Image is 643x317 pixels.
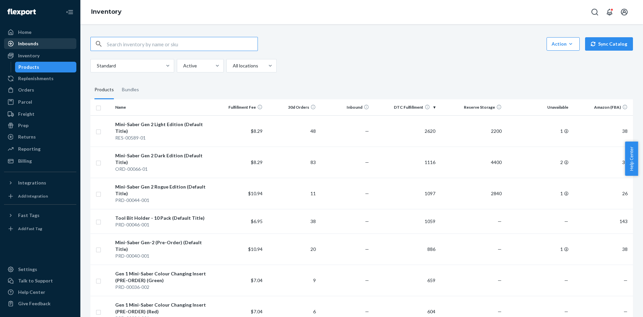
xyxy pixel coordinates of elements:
span: $8.29 [251,128,263,134]
td: 38 [265,209,318,233]
td: 31 [571,147,633,178]
div: Mini-Saber Gen 2 Light Edition (Default Title) [115,121,210,135]
div: Orders [18,87,34,93]
span: — [564,277,568,283]
img: Flexport logo [7,9,36,15]
div: Prep [18,122,28,129]
td: 1 [504,233,571,265]
button: Sync Catalog [585,37,633,51]
a: Help Center [4,287,76,298]
span: — [498,218,502,224]
input: Search inventory by name or sku [107,37,258,51]
a: Prep [4,120,76,131]
td: 886 [372,233,438,265]
span: — [564,309,568,314]
div: Help Center [18,289,45,296]
div: Gen 1 Mini-Saber Colour Changing Insert (PRE-ORDER) (Red) [115,302,210,315]
td: 2620 [372,115,438,147]
td: 2840 [438,178,504,209]
div: Inventory [18,52,40,59]
div: PRD-00044-001 [115,197,210,204]
a: Returns [4,131,76,142]
span: — [365,277,369,283]
ol: breadcrumbs [86,2,127,22]
a: Freight [4,109,76,119]
div: Home [18,29,31,36]
div: Mini-Saber Gen 2 Dark Edition (Default Title) [115,152,210,166]
button: Open Search Box [588,5,601,19]
a: Billing [4,156,76,166]
span: — [365,159,369,165]
span: $10.94 [248,246,263,252]
span: — [365,191,369,196]
a: Add Fast Tag [4,223,76,234]
a: Add Integration [4,191,76,202]
td: 26 [571,178,633,209]
span: — [624,309,628,314]
div: Mini-Saber Gen-2 (Pre-Order) (Default Title) [115,239,210,253]
div: Talk to Support [18,277,53,284]
span: $7.04 [251,277,263,283]
button: Action [547,37,580,51]
div: PRD-00036-002 [115,284,210,290]
th: Amazon (FBA) [571,99,633,115]
th: Unavailable [504,99,571,115]
div: Products [94,81,114,99]
td: 2 [504,147,571,178]
a: Settings [4,264,76,275]
td: 83 [265,147,318,178]
div: Replenishments [18,75,54,82]
span: $8.29 [251,159,263,165]
div: Reporting [18,146,41,152]
td: 38 [571,115,633,147]
td: 4400 [438,147,504,178]
a: Inventory [4,50,76,61]
div: ORD-00066-01 [115,166,210,172]
td: 1059 [372,209,438,233]
span: $7.04 [251,309,263,314]
button: Open account menu [618,5,631,19]
div: Gen 1 Mini-Saber Colour Changing Insert (PRE-ORDER) (Green) [115,270,210,284]
th: Name [113,99,212,115]
div: Integrations [18,179,46,186]
a: Inventory [91,8,122,15]
td: 20 [265,233,318,265]
td: 11 [265,178,318,209]
span: — [564,218,568,224]
div: Mini-Saber Gen 2 Rogue Edition (Default Title) [115,183,210,197]
span: — [624,277,628,283]
div: PRD-00046-001 [115,221,210,228]
a: Replenishments [4,73,76,84]
a: Home [4,27,76,38]
div: Settings [18,266,37,273]
a: Products [15,62,77,72]
div: Products [18,64,39,70]
td: 38 [571,233,633,265]
div: Freight [18,111,34,117]
div: Action [552,41,575,47]
span: $6.95 [251,218,263,224]
td: 1 [504,178,571,209]
div: Inbounds [18,40,39,47]
a: Talk to Support [4,275,76,286]
td: 9 [265,265,318,296]
a: Orders [4,85,76,95]
span: — [365,309,369,314]
div: Add Integration [18,193,48,199]
div: Parcel [18,99,32,105]
button: Give Feedback [4,298,76,309]
span: — [498,277,502,283]
div: Billing [18,158,32,164]
div: RES-00589-01 [115,135,210,141]
div: Add Fast Tag [18,226,42,231]
button: Fast Tags [4,210,76,221]
input: All locations [232,62,233,69]
th: Reserve Storage [438,99,504,115]
div: Give Feedback [18,300,51,307]
th: Fulfillment Fee [212,99,266,115]
input: Standard [96,62,97,69]
button: Help Center [625,142,638,176]
th: Inbound [318,99,372,115]
span: — [498,246,502,252]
